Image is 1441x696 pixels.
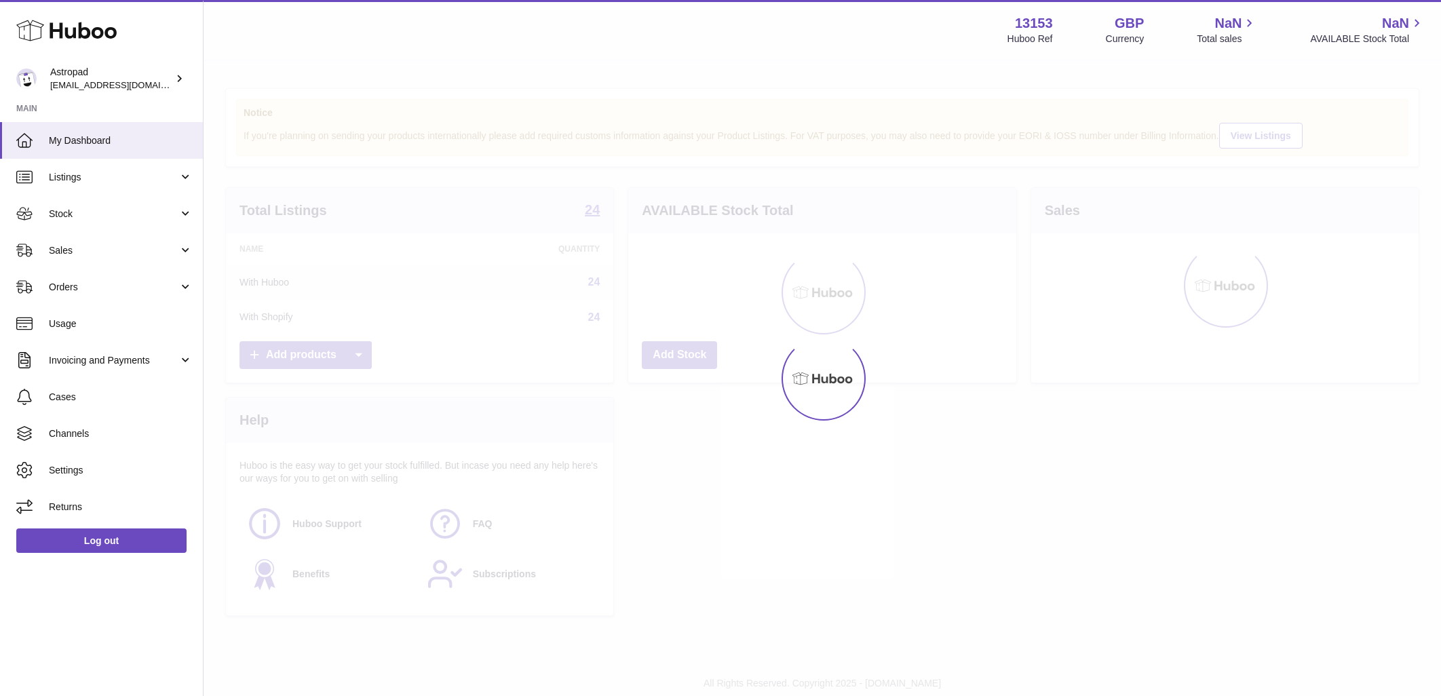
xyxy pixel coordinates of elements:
[1007,33,1053,45] div: Huboo Ref
[1015,14,1053,33] strong: 13153
[50,66,172,92] div: Astropad
[1382,14,1409,33] span: NaN
[49,317,193,330] span: Usage
[1197,33,1257,45] span: Total sales
[1115,14,1144,33] strong: GBP
[1310,33,1425,45] span: AVAILABLE Stock Total
[1197,14,1257,45] a: NaN Total sales
[49,281,178,294] span: Orders
[49,464,193,477] span: Settings
[49,501,193,514] span: Returns
[49,134,193,147] span: My Dashboard
[50,79,199,90] span: [EMAIL_ADDRESS][DOMAIN_NAME]
[49,171,178,184] span: Listings
[49,354,178,367] span: Invoicing and Payments
[1106,33,1145,45] div: Currency
[16,528,187,553] a: Log out
[1310,14,1425,45] a: NaN AVAILABLE Stock Total
[49,427,193,440] span: Channels
[49,391,193,404] span: Cases
[1214,14,1242,33] span: NaN
[16,69,37,89] img: internalAdmin-13153@internal.huboo.com
[49,208,178,220] span: Stock
[49,244,178,257] span: Sales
